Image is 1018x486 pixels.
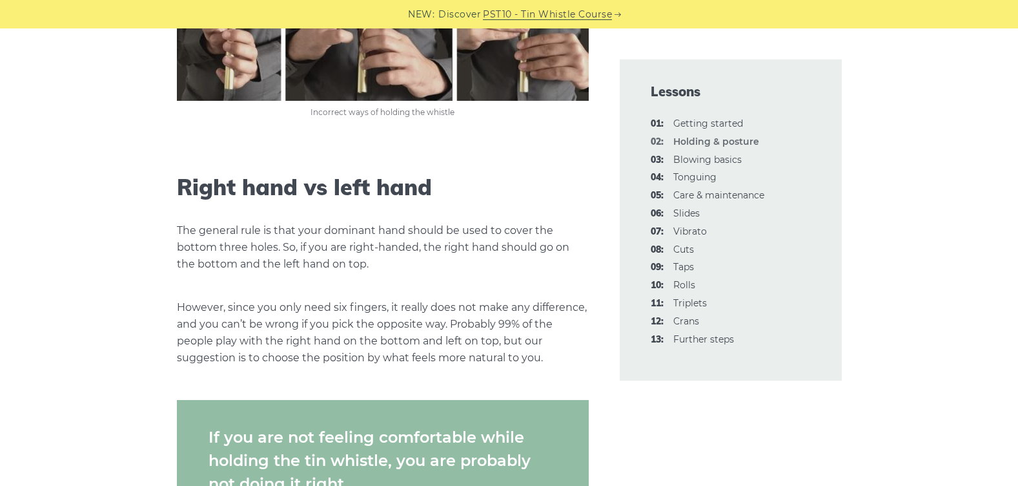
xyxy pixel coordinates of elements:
[651,153,664,168] span: 03:
[177,106,589,119] figcaption: Incorrect ways of holding the whistle
[673,297,707,309] a: 11:Triplets
[651,134,664,150] span: 02:
[673,226,707,237] a: 07:Vibrato
[651,116,664,132] span: 01:
[651,170,664,185] span: 04:
[651,83,811,101] span: Lessons
[673,171,717,183] a: 04:Tonguing
[483,7,612,22] a: PST10 - Tin Whistle Course
[673,154,742,165] a: 03:Blowing basics
[673,207,700,219] a: 06:Slides
[408,7,434,22] span: NEW:
[673,244,694,255] a: 08:Cuts
[438,7,481,22] span: Discover
[673,118,743,129] a: 01:Getting started
[651,278,664,293] span: 10:
[651,260,664,275] span: 09:
[651,242,664,258] span: 08:
[177,222,589,273] p: The general rule is that your dominant hand should be used to cover the bottom three holes. So, i...
[673,261,694,273] a: 09:Taps
[673,136,759,147] strong: Holding & posture
[651,314,664,330] span: 12:
[651,296,664,312] span: 11:
[673,189,764,201] a: 05:Care & maintenance
[651,188,664,204] span: 05:
[177,299,589,366] p: However, since you only need six fingers, it really does not make any difference, and you can’t b...
[651,224,664,240] span: 07:
[651,206,664,222] span: 06:
[673,279,695,291] a: 10:Rolls
[177,174,589,201] h2: Right hand vs left hand
[651,332,664,348] span: 13:
[673,315,699,327] a: 12:Crans
[673,333,734,345] a: 13:Further steps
